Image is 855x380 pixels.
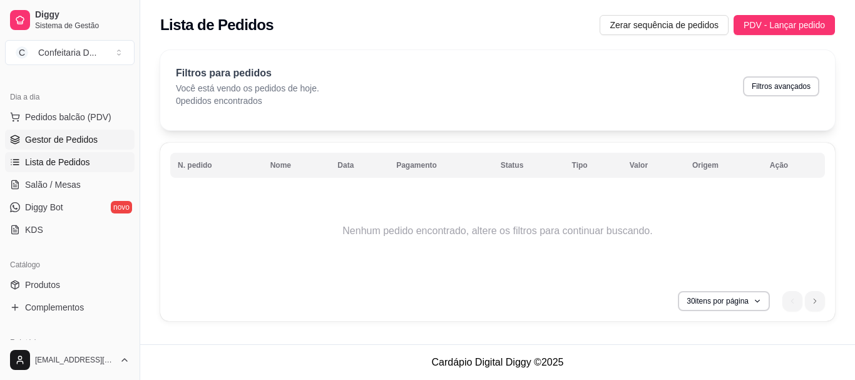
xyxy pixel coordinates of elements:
[5,107,135,127] button: Pedidos balcão (PDV)
[5,345,135,375] button: [EMAIL_ADDRESS][DOMAIN_NAME]
[734,15,835,35] button: PDV - Lançar pedido
[5,175,135,195] a: Salão / Mesas
[16,46,28,59] span: C
[25,178,81,191] span: Salão / Mesas
[160,15,274,35] h2: Lista de Pedidos
[5,275,135,295] a: Produtos
[176,95,319,107] p: 0 pedidos encontrados
[5,87,135,107] div: Dia a dia
[565,153,622,178] th: Tipo
[5,130,135,150] a: Gestor de Pedidos
[25,111,111,123] span: Pedidos balcão (PDV)
[685,153,762,178] th: Origem
[776,285,831,317] nav: pagination navigation
[389,153,493,178] th: Pagamento
[805,291,825,311] li: next page button
[25,223,43,236] span: KDS
[35,9,130,21] span: Diggy
[5,152,135,172] a: Lista de Pedidos
[170,153,263,178] th: N. pedido
[5,255,135,275] div: Catálogo
[10,337,44,347] span: Relatórios
[610,18,719,32] span: Zerar sequência de pedidos
[263,153,330,178] th: Nome
[5,5,135,35] a: DiggySistema de Gestão
[38,46,96,59] div: Confeitaria D ...
[35,21,130,31] span: Sistema de Gestão
[140,344,855,380] footer: Cardápio Digital Diggy © 2025
[622,153,685,178] th: Valor
[762,153,825,178] th: Ação
[25,301,84,314] span: Complementos
[743,76,819,96] button: Filtros avançados
[176,82,319,95] p: Você está vendo os pedidos de hoje.
[25,133,98,146] span: Gestor de Pedidos
[25,156,90,168] span: Lista de Pedidos
[5,40,135,65] button: Select a team
[5,197,135,217] a: Diggy Botnovo
[600,15,729,35] button: Zerar sequência de pedidos
[35,355,115,365] span: [EMAIL_ADDRESS][DOMAIN_NAME]
[5,297,135,317] a: Complementos
[25,201,63,213] span: Diggy Bot
[493,153,565,178] th: Status
[744,18,825,32] span: PDV - Lançar pedido
[170,181,825,281] td: Nenhum pedido encontrado, altere os filtros para continuar buscando.
[330,153,389,178] th: Data
[678,291,770,311] button: 30itens por página
[5,220,135,240] a: KDS
[25,279,60,291] span: Produtos
[176,66,319,81] p: Filtros para pedidos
